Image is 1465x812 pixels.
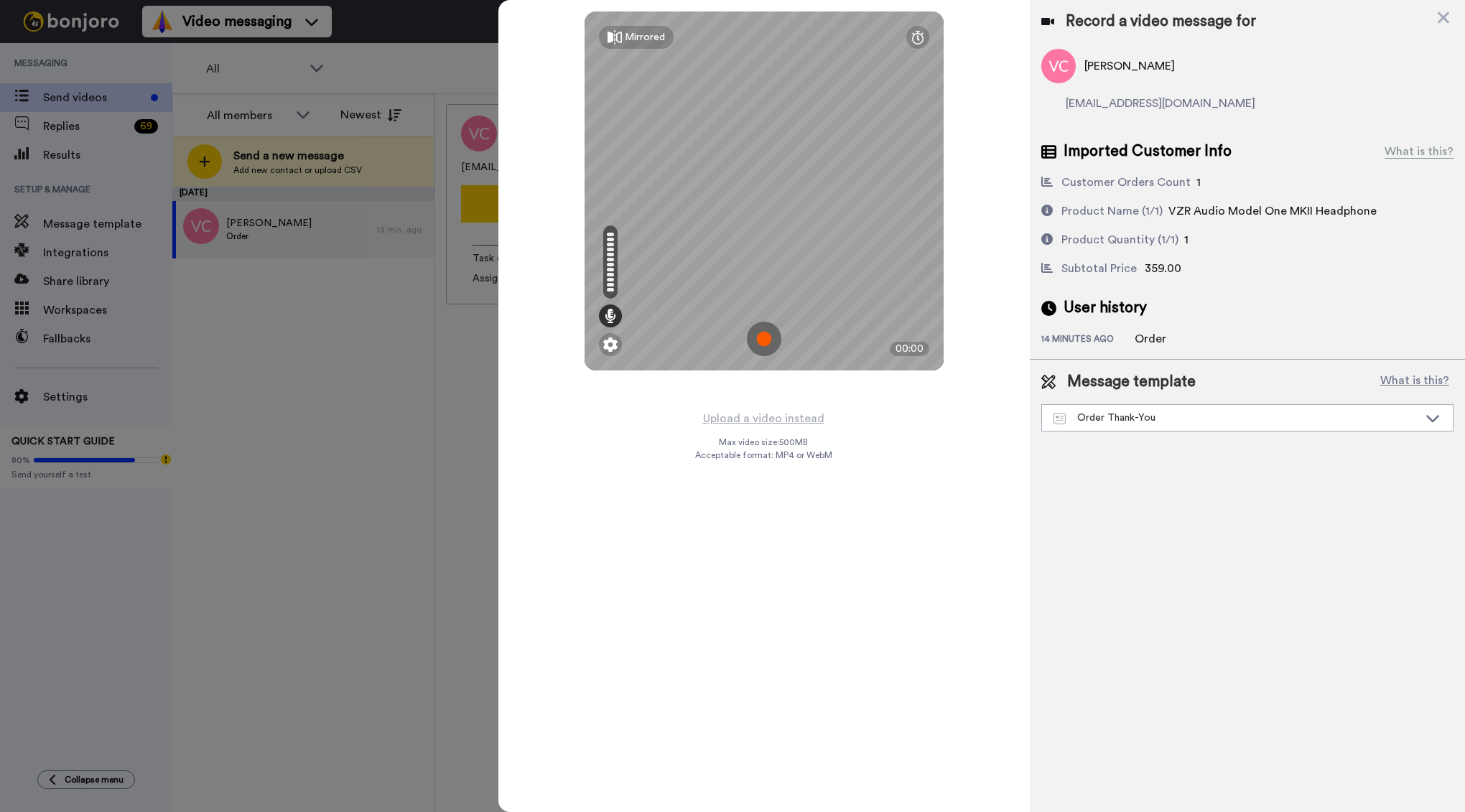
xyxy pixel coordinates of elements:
[1061,174,1191,191] div: Customer Orders Count
[1064,141,1232,162] span: Imported Customer Info
[1061,202,1163,220] div: Product Name (1/1)
[1196,177,1201,188] span: 1
[1061,260,1137,277] div: Subtotal Price
[747,322,781,356] img: ic_record_start.svg
[1054,411,1418,425] div: Order Thank-You
[699,409,829,428] button: Upload a video instead
[1145,263,1181,274] span: 359.00
[695,449,832,461] span: Acceptable format: MP4 or WebM
[720,437,809,448] span: Max video size: 500 MB
[1067,371,1196,393] span: Message template
[1041,333,1135,347] div: 14 minutes ago
[1061,231,1178,248] div: Product Quantity (1/1)
[1168,205,1377,217] span: VZR Audio Model One MKII Headphone
[1054,413,1066,424] img: Message-temps.svg
[1184,234,1189,246] span: 1
[1385,143,1454,160] div: What is this?
[1066,95,1255,112] span: [EMAIL_ADDRESS][DOMAIN_NAME]
[1135,330,1206,347] div: Order
[890,342,929,356] div: 00:00
[1376,371,1454,393] button: What is this?
[603,337,618,352] img: ic_gear.svg
[1064,297,1147,319] span: User history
